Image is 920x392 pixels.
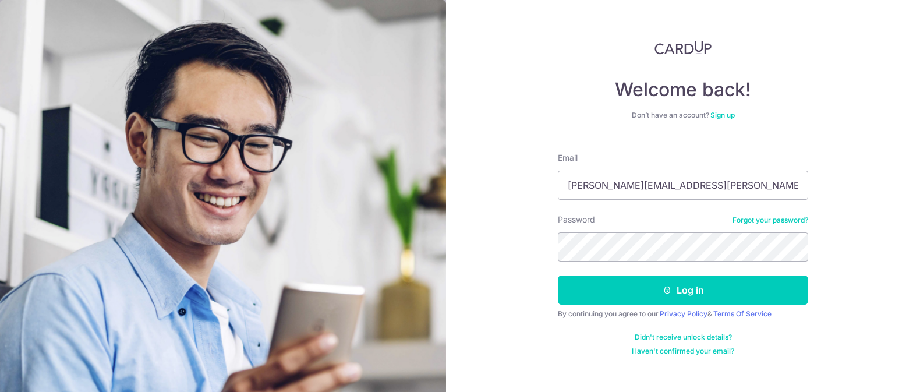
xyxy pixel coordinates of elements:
[733,216,808,225] a: Forgot your password?
[558,309,808,319] div: By continuing you agree to our &
[713,309,772,318] a: Terms Of Service
[558,78,808,101] h4: Welcome back!
[558,152,578,164] label: Email
[558,214,595,225] label: Password
[654,41,712,55] img: CardUp Logo
[558,276,808,305] button: Log in
[558,111,808,120] div: Don’t have an account?
[632,347,734,356] a: Haven't confirmed your email?
[710,111,735,119] a: Sign up
[558,171,808,200] input: Enter your Email
[635,333,732,342] a: Didn't receive unlock details?
[660,309,707,318] a: Privacy Policy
